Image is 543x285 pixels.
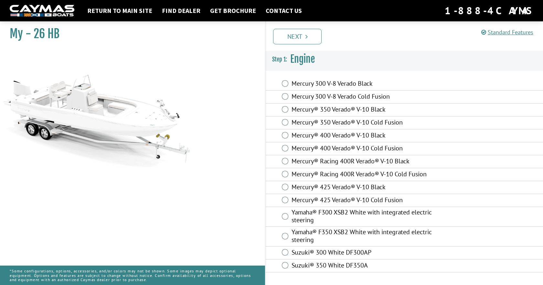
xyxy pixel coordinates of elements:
a: Get Brochure [207,6,259,15]
label: Mercury® 400 Verado® V-10 Black [292,131,442,141]
label: Suzuki® 300 White DF300AP [292,248,442,258]
label: Mercury 300 V-8 Verado Black [292,80,442,89]
label: Mercury® 425 Verado® V-10 Black [292,183,442,192]
a: Standard Features [481,28,533,36]
label: Mercury® Racing 400R Verado® V-10 Black [292,157,442,167]
label: Yamaha® F350 XSB2 White with integrated electric steering [292,228,442,245]
label: Mercury® 425 Verado® V-10 Cold Fusion [292,196,442,205]
img: white-logo-c9c8dbefe5ff5ceceb0f0178aa75bf4bb51f6bca0971e226c86eb53dfe498488.png [10,5,74,17]
p: *Some configurations, options, accessories, and/or colors may not be shown. Some images may depic... [10,266,255,285]
label: Mercury 300 V-8 Verado Cold Fusion [292,93,442,102]
label: Suzuki® 350 White DF350A [292,261,442,271]
h1: My - 26 HB [10,27,249,41]
ul: Pagination [271,28,543,44]
div: 1-888-4CAYMAS [445,4,533,18]
a: Contact Us [262,6,305,15]
label: Mercury® Racing 400R Verado® V-10 Cold Fusion [292,170,442,180]
label: Yamaha® F300 XSB2 White with integrated electric steering [292,208,442,225]
label: Mercury® 400 Verado® V-10 Cold Fusion [292,144,442,154]
a: Next [273,29,322,44]
label: Mercury® 350 Verado® V-10 Black [292,105,442,115]
a: Return to main site [84,6,155,15]
a: Find Dealer [159,6,204,15]
label: Mercury® 350 Verado® V-10 Cold Fusion [292,118,442,128]
h3: Engine [266,47,543,71]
